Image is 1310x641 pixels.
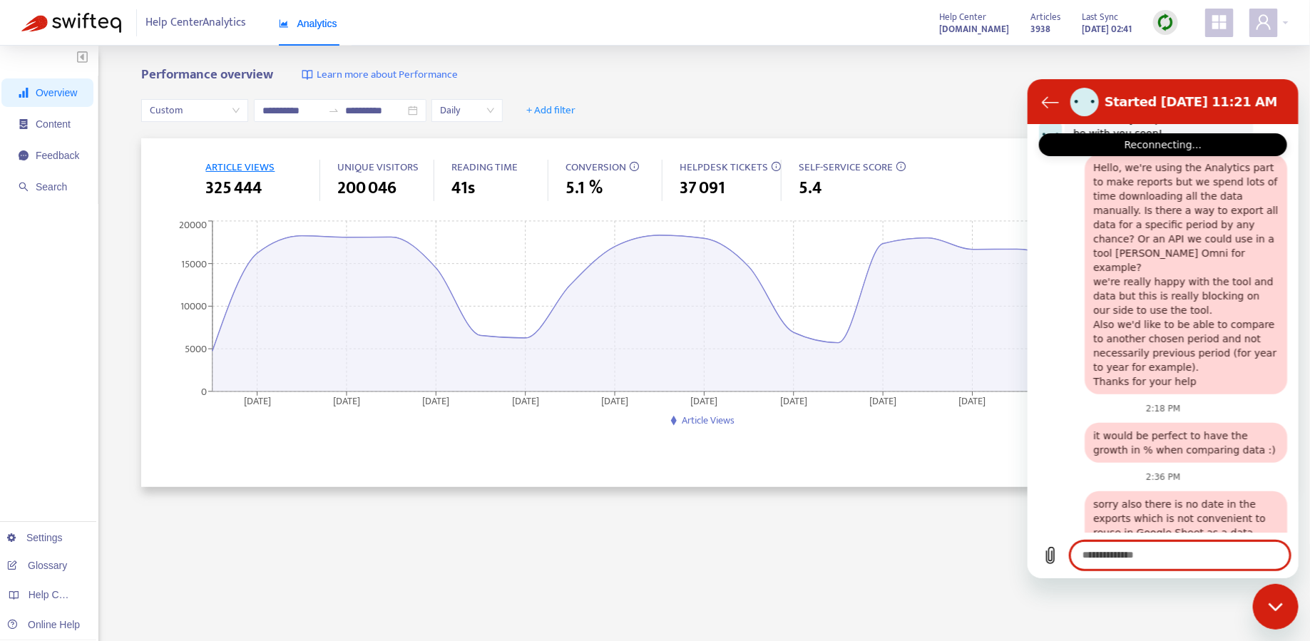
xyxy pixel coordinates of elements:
span: 5.1 % [566,175,603,201]
span: ARTICLE VIEWS [205,158,275,176]
tspan: [DATE] [512,392,539,409]
span: appstore [1211,14,1228,31]
tspan: 10000 [180,298,207,314]
strong: [DATE] 02:41 [1082,21,1132,37]
span: to [328,105,339,116]
iframe: Button to launch messaging window, conversation in progress [1253,584,1299,630]
span: swap-right [328,105,339,116]
a: Learn more about Performance [302,67,458,83]
a: [DOMAIN_NAME] [939,21,1009,37]
img: sync.dc5367851b00ba804db3.png [1157,14,1175,31]
span: user [1255,14,1272,31]
span: SELF-SERVICE SCORE [799,158,893,176]
a: Settings [7,532,63,543]
tspan: [DATE] [602,392,629,409]
span: UNIQUE VISITORS [337,158,419,176]
span: container [19,119,29,129]
tspan: [DATE] [959,392,986,409]
span: Last Sync [1082,9,1118,25]
tspan: [DATE] [781,392,808,409]
span: CONVERSION [566,158,626,176]
span: Help Center Analytics [146,9,247,36]
span: area-chart [279,19,289,29]
span: Help Centers [29,589,87,600]
span: Custom [150,100,240,121]
tspan: [DATE] [334,392,361,409]
span: 200 046 [337,175,396,201]
span: Overview [36,87,77,98]
span: Articles [1030,9,1060,25]
span: Daily [440,100,494,121]
tspan: 20000 [179,217,207,233]
span: Help Center [939,9,986,25]
b: Performance overview [141,63,273,86]
span: search [19,182,29,192]
span: Article Views [682,412,735,429]
span: signal [19,88,29,98]
span: 41s [451,175,475,201]
span: Learn more about Performance [317,67,458,83]
tspan: [DATE] [870,392,897,409]
span: Feedback [36,150,79,161]
button: + Add filter [516,99,586,122]
tspan: [DATE] [423,392,450,409]
span: 37 091 [680,175,725,201]
span: READING TIME [451,158,518,176]
span: Content [36,118,71,130]
tspan: 5000 [185,341,207,357]
span: 5.4 [799,175,822,201]
tspan: [DATE] [691,392,718,409]
tspan: 0 [201,383,207,399]
span: 325 444 [205,175,262,201]
tspan: 15000 [181,255,207,272]
strong: 3938 [1030,21,1050,37]
span: HELPDESK TICKETS [680,158,768,176]
span: message [19,150,29,160]
span: Analytics [279,18,337,29]
img: Swifteq [21,13,121,33]
tspan: [DATE] [244,392,271,409]
iframe: Messaging window [1028,79,1299,578]
a: Glossary [7,560,67,571]
span: + Add filter [526,102,575,119]
a: Online Help [7,619,80,630]
span: Search [36,181,67,193]
img: image-link [302,69,313,81]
